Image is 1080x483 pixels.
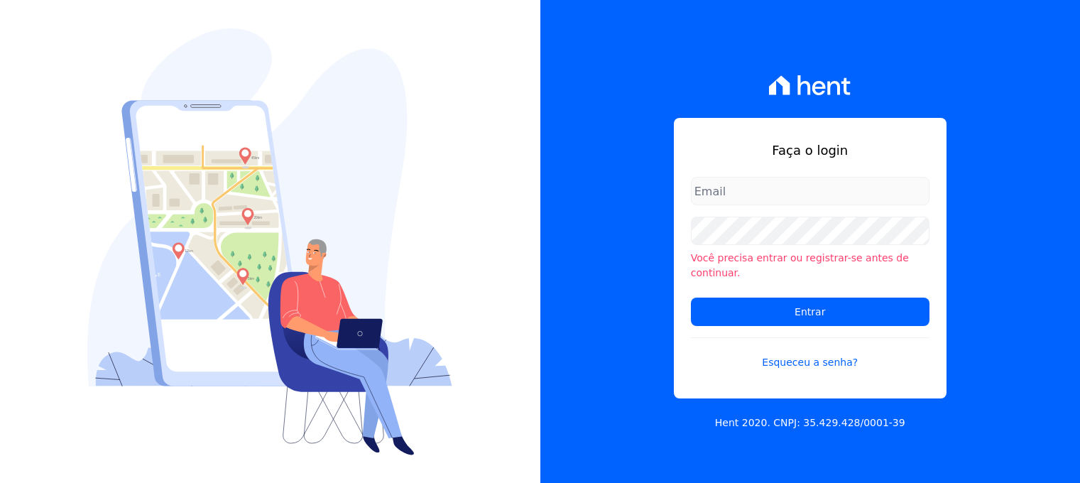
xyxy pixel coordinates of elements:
a: Esqueceu a senha? [691,337,929,370]
li: Você precisa entrar ou registrar-se antes de continuar. [691,251,929,281]
p: Hent 2020. CNPJ: 35.429.428/0001-39 [715,416,905,430]
input: Email [691,177,929,205]
h1: Faça o login [691,141,929,160]
input: Entrar [691,298,929,326]
img: Login [87,28,452,455]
